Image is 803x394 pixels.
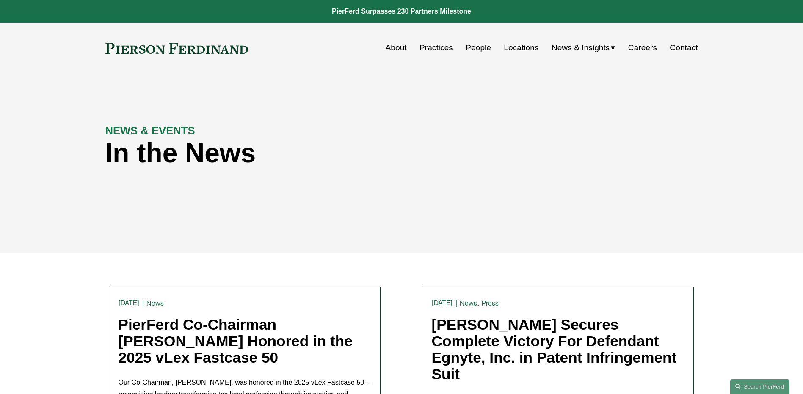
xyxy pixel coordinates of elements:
[419,40,453,56] a: Practices
[466,40,491,56] a: People
[482,299,499,307] a: Press
[119,316,353,365] a: PierFerd Co-Chairman [PERSON_NAME] Honored in the 2025 vLex Fastcase 50
[730,379,789,394] a: Search this site
[105,138,550,169] h1: In the News
[628,40,657,56] a: Careers
[432,316,677,382] a: [PERSON_NAME] Secures Complete Victory For Defendant Egnyte, Inc. in Patent Infringement Suit
[119,300,140,306] time: [DATE]
[432,300,453,306] time: [DATE]
[105,125,195,137] strong: NEWS & EVENTS
[670,40,698,56] a: Contact
[146,299,164,307] a: News
[477,298,479,307] span: ,
[386,40,407,56] a: About
[552,40,615,56] a: folder dropdown
[504,40,538,56] a: Locations
[552,41,610,55] span: News & Insights
[460,299,477,307] a: News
